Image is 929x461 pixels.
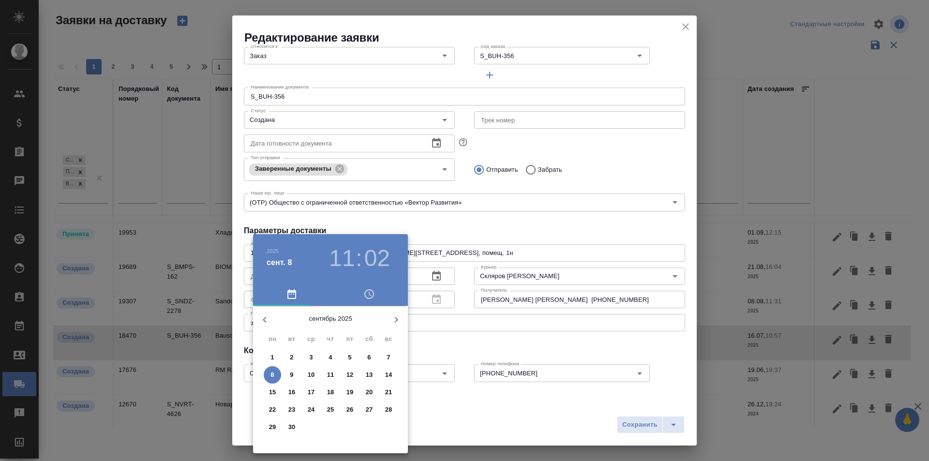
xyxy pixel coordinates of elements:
button: 15 [264,384,281,401]
button: 3 [302,349,320,366]
button: 24 [302,401,320,418]
button: 13 [360,366,378,384]
button: 17 [302,384,320,401]
p: 10 [308,370,315,380]
p: 15 [269,387,276,397]
button: 2025 [267,248,279,254]
p: 8 [270,370,274,380]
span: сб [360,334,378,344]
button: 12 [341,366,359,384]
p: 28 [385,405,392,415]
button: 21 [380,384,397,401]
button: 27 [360,401,378,418]
button: 9 [283,366,300,384]
p: 26 [346,405,354,415]
span: вт [283,334,300,344]
p: 25 [327,405,334,415]
p: 20 [366,387,373,397]
button: 11 [329,245,355,272]
button: 2 [283,349,300,366]
button: 22 [264,401,281,418]
button: 1 [264,349,281,366]
p: сентябрь 2025 [276,314,385,324]
button: 11 [322,366,339,384]
p: 19 [346,387,354,397]
p: 2 [290,353,293,362]
p: 22 [269,405,276,415]
button: 23 [283,401,300,418]
button: 28 [380,401,397,418]
button: 25 [322,401,339,418]
p: 5 [348,353,351,362]
p: 24 [308,405,315,415]
button: 14 [380,366,397,384]
button: 29 [264,418,281,436]
p: 29 [269,422,276,432]
button: 4 [322,349,339,366]
button: 19 [341,384,359,401]
button: 7 [380,349,397,366]
span: чт [322,334,339,344]
button: 16 [283,384,300,401]
p: 4 [329,353,332,362]
p: 6 [367,353,371,362]
h3: : [356,245,362,272]
button: 20 [360,384,378,401]
p: 16 [288,387,296,397]
span: ср [302,334,320,344]
button: 10 [302,366,320,384]
p: 14 [385,370,392,380]
p: 23 [288,405,296,415]
button: 18 [322,384,339,401]
p: 17 [308,387,315,397]
p: 27 [366,405,373,415]
p: 7 [387,353,390,362]
p: 13 [366,370,373,380]
p: 12 [346,370,354,380]
button: сент. 8 [267,257,292,268]
p: 30 [288,422,296,432]
button: 02 [364,245,390,272]
p: 11 [327,370,334,380]
button: 6 [360,349,378,366]
p: 18 [327,387,334,397]
span: пт [341,334,359,344]
p: 9 [290,370,293,380]
span: вс [380,334,397,344]
span: пн [264,334,281,344]
button: 26 [341,401,359,418]
button: 30 [283,418,300,436]
button: 5 [341,349,359,366]
p: 21 [385,387,392,397]
button: 8 [264,366,281,384]
p: 3 [309,353,313,362]
p: 1 [270,353,274,362]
